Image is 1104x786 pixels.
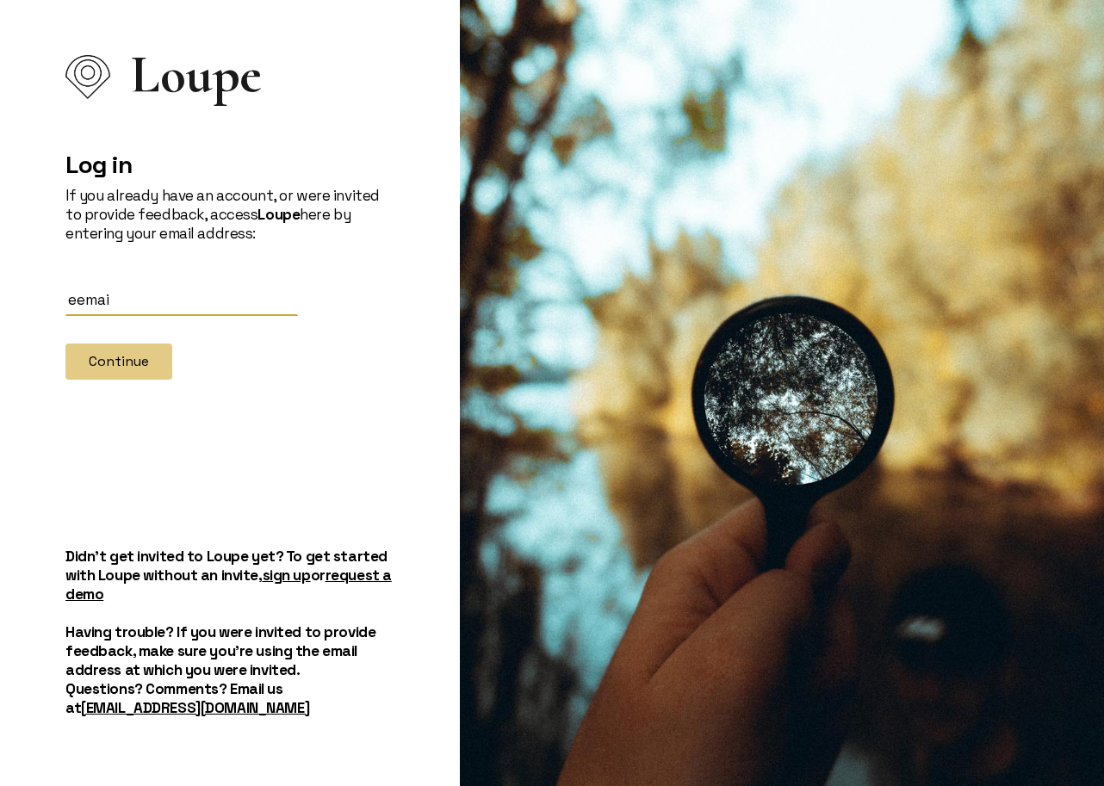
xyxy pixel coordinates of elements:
input: Email Address [65,284,298,316]
a: [EMAIL_ADDRESS][DOMAIN_NAME] [81,698,309,717]
button: Continue [65,343,172,380]
img: Loupe Logo [65,55,110,99]
a: sign up [263,566,311,585]
h5: Didn't get invited to Loupe yet? To get started with Loupe without an invite, or Having trouble? ... [65,547,394,717]
span: Loupe [131,65,262,84]
h2: Log in [65,150,394,179]
strong: Loupe [257,205,300,224]
a: request a demo [65,566,392,603]
p: If you already have an account, or were invited to provide feedback, access here by entering your... [65,186,394,243]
